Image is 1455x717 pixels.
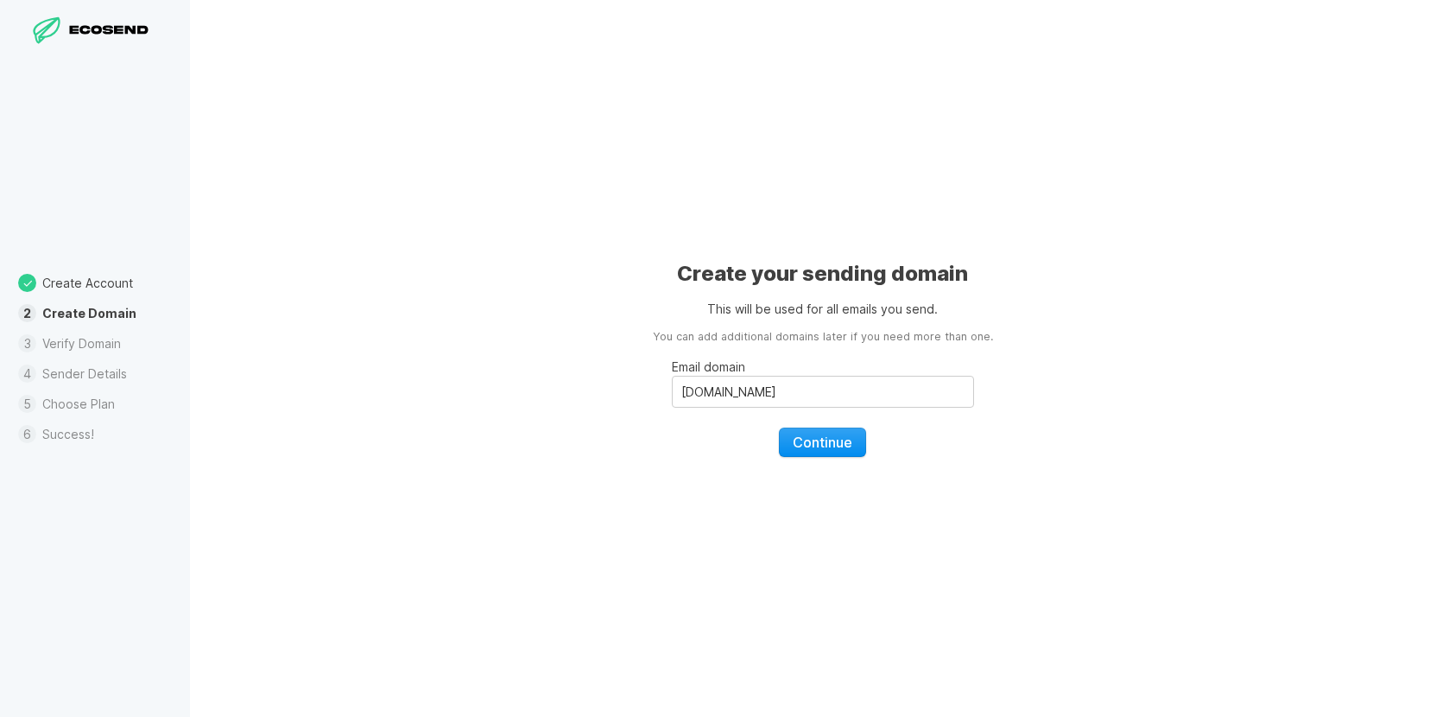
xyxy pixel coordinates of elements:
[707,300,938,318] p: This will be used for all emails you send.
[793,434,852,451] span: Continue
[653,329,993,346] aside: You can add additional domains later if you need more than one.
[779,428,866,457] button: Continue
[672,376,974,408] input: Email domain
[672,358,974,376] p: Email domain
[677,260,968,288] h1: Create your sending domain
